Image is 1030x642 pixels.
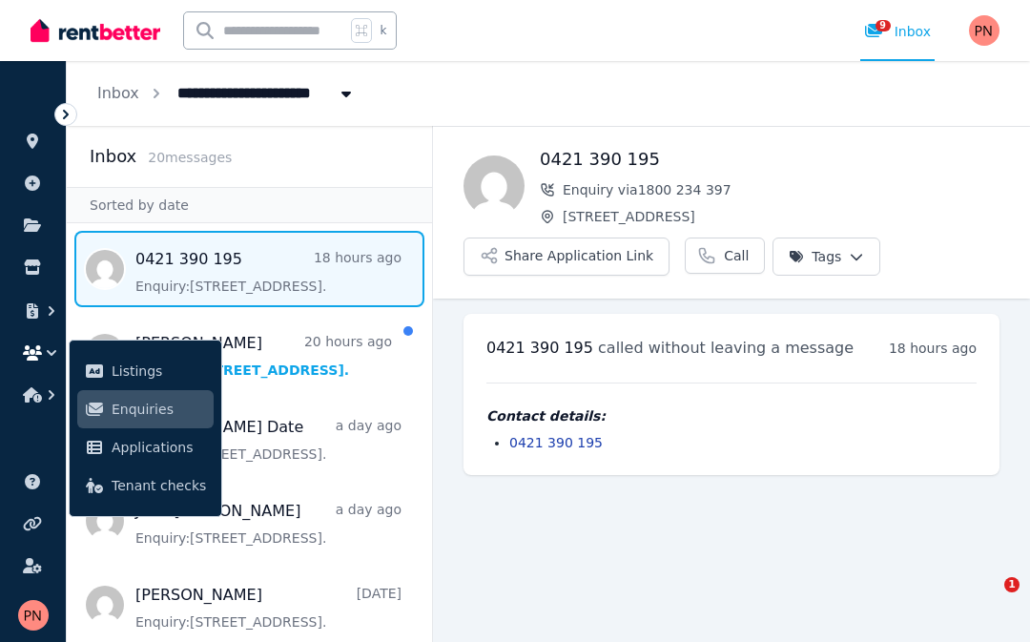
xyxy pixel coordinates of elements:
span: 1 [1004,577,1020,592]
h4: Contact details: [486,406,977,425]
img: 0421 390 195 [463,155,525,217]
a: Inbox [97,84,139,102]
a: 0421 390 195 [509,435,603,450]
span: [STREET_ADDRESS] [563,207,999,226]
div: Sorted by date [67,187,432,223]
h2: Inbox [90,143,136,170]
div: Inbox [864,22,931,41]
span: Listings [112,360,206,383]
a: Applications [77,428,214,466]
img: Pamela Neill [18,600,49,631]
iframe: Intercom live chat [965,577,1011,623]
a: Enquiries [77,390,214,428]
nav: Breadcrumb [67,61,386,126]
time: 18 hours ago [889,341,977,356]
span: 9 [875,20,891,31]
h1: 0421 390 195 [540,146,999,173]
img: Pamela Neill [969,15,999,46]
button: Share Application Link [463,238,669,276]
span: Tags [789,247,841,266]
a: Listings [77,352,214,390]
span: 20 message s [148,150,232,165]
a: [PERSON_NAME] Datea day agoEnquiry:[STREET_ADDRESS]. [135,416,402,464]
span: Applications [112,436,206,459]
a: 0421 390 19518 hours agoEnquiry:[STREET_ADDRESS]. [135,248,402,296]
span: k [380,23,386,38]
a: Tenant checks [77,466,214,505]
a: [PERSON_NAME][DATE]Enquiry:[STREET_ADDRESS]. [135,584,402,632]
span: called without leaving a message [598,339,854,357]
img: RentBetter [31,16,160,45]
span: Enquiries [112,398,206,421]
span: Enquiry via 1800 234 397 [563,180,999,199]
a: Jireh [PERSON_NAME]a day agoEnquiry:[STREET_ADDRESS]. [135,500,402,548]
a: [PERSON_NAME]20 hours agoEnquiry:[STREET_ADDRESS]. [135,332,392,380]
button: Tags [772,238,880,276]
a: Call [685,238,765,274]
span: Tenant checks [112,474,206,497]
span: 0421 390 195 [486,339,593,357]
span: Call [724,246,749,265]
